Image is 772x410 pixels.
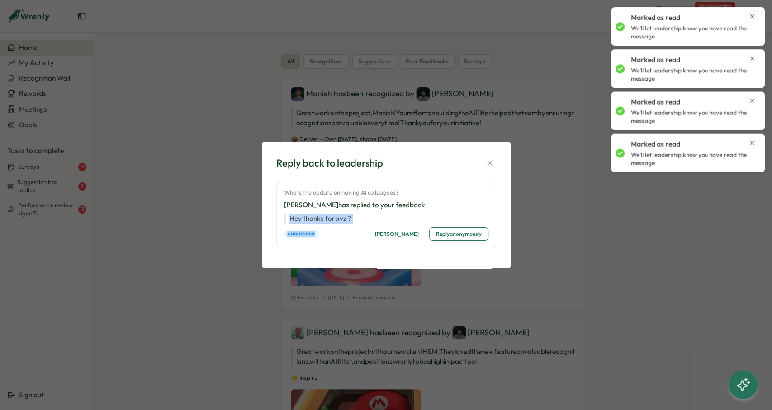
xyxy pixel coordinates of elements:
[368,227,426,241] button: [PERSON_NAME]
[284,189,487,197] p: Whats the update on having AI colleagues?
[429,227,488,241] button: Replyanonymously
[748,13,756,20] button: Close notification
[436,228,482,240] span: Reply anonymously
[276,156,383,170] div: Reply back to leadership
[287,231,315,237] span: Anonymous
[748,55,756,62] button: Close notification
[284,214,487,224] p: Hey thanks for xyz ?
[284,200,487,210] p: has replied to your feedback
[631,67,756,82] p: We'll let leadership know you have read the message
[631,109,756,124] p: We'll let leadership know you have read the message
[748,139,756,147] button: Close notification
[631,24,756,40] p: We'll let leadership know you have read the message
[375,228,419,240] span: [PERSON_NAME]
[748,97,756,104] button: Close notification
[631,97,680,107] p: Marked as read
[631,55,680,65] p: Marked as read
[631,139,680,149] p: Marked as read
[631,151,756,167] p: We'll let leadership know you have read the message
[284,200,338,209] span: [PERSON_NAME]
[631,13,680,23] p: Marked as read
